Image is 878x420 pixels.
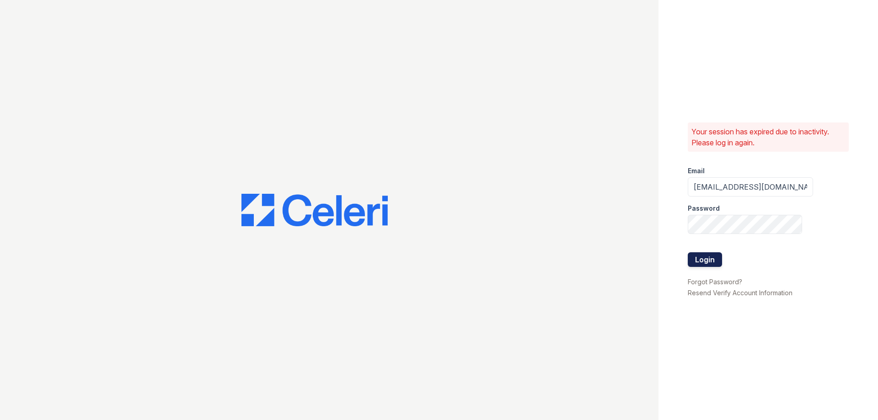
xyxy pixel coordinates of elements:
[688,204,720,213] label: Password
[688,289,792,297] a: Resend Verify Account Information
[688,252,722,267] button: Login
[688,278,742,286] a: Forgot Password?
[241,194,388,227] img: CE_Logo_Blue-a8612792a0a2168367f1c8372b55b34899dd931a85d93a1a3d3e32e68fde9ad4.png
[688,166,705,175] label: Email
[691,126,845,148] p: Your session has expired due to inactivity. Please log in again.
